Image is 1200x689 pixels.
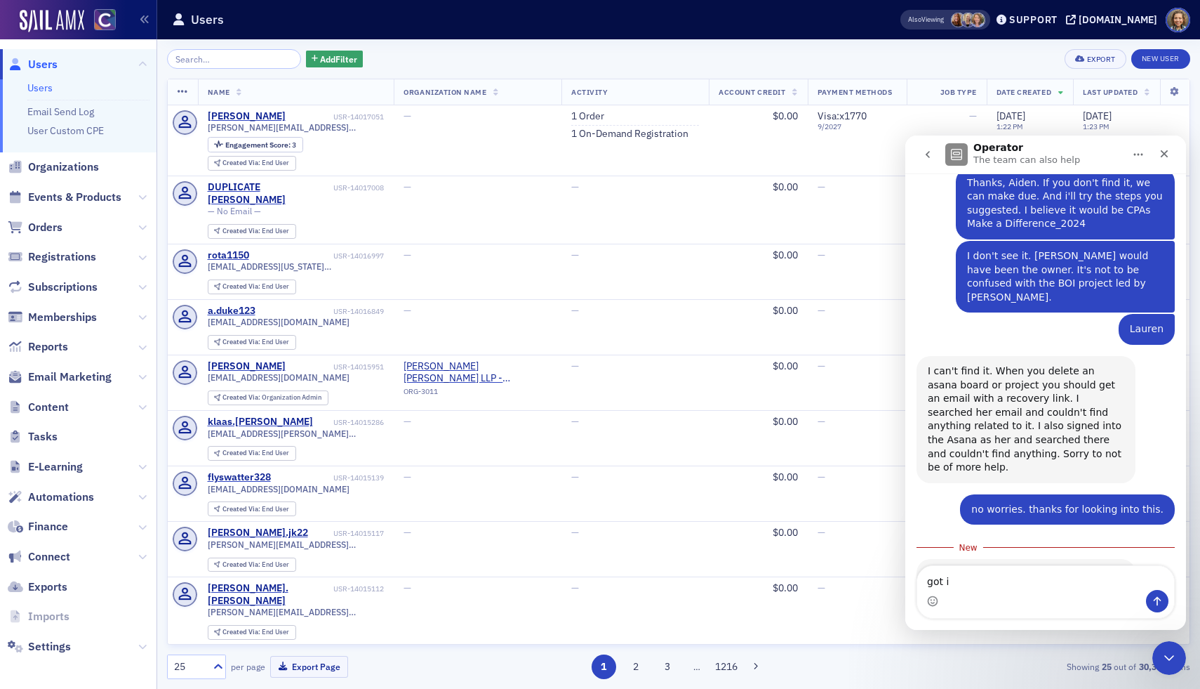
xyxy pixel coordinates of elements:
div: USR-14015117 [310,529,384,538]
div: USR-14017008 [333,183,384,192]
span: Add Filter [320,53,357,65]
span: Exports [28,579,67,595]
span: [EMAIL_ADDRESS][PERSON_NAME][DOMAIN_NAME] [208,428,385,439]
a: [PERSON_NAME] [208,360,286,373]
span: Sheila Duggan [951,13,966,27]
div: End User [222,450,289,457]
a: klaas.[PERSON_NAME] [208,416,313,428]
span: [DATE] [1083,110,1112,122]
div: End User [222,228,289,235]
div: Created Via: End User [208,335,296,350]
span: [EMAIL_ADDRESS][US_STATE][DOMAIN_NAME] [208,261,385,272]
span: — [818,304,825,317]
a: 1 Order [571,110,604,123]
span: [PERSON_NAME][EMAIL_ADDRESS][DOMAIN_NAME] [208,607,385,617]
button: Export [1065,49,1126,69]
span: $0.00 [773,526,798,539]
a: Orders [8,220,62,235]
div: Showing out of items [859,660,1190,673]
span: — [818,582,825,594]
div: Created Via: End User [208,224,296,239]
a: 1 On-Demand Registration [571,128,688,140]
span: Events & Products [28,190,121,205]
span: — [571,249,579,261]
a: [PERSON_NAME] [PERSON_NAME] LLP - [GEOGRAPHIC_DATA] [404,360,552,385]
span: — [818,415,825,428]
div: 25 [174,660,205,674]
span: Connect [28,549,70,565]
span: Alicia Gelinas [961,13,975,27]
span: — [404,415,411,428]
a: Memberships [8,310,97,325]
div: Created Via: End User [208,501,296,516]
span: Name [208,87,230,97]
a: flyswatter328 [208,471,271,484]
span: — [969,110,977,122]
span: — [571,181,579,193]
span: Content [28,400,69,415]
a: Events & Products [8,190,121,205]
a: DUPLICATE [PERSON_NAME] [208,181,331,206]
button: 1216 [714,655,739,679]
a: New User [1131,49,1190,69]
span: — [818,181,825,193]
div: End User [222,561,289,569]
span: — [571,360,579,372]
span: — [404,249,411,261]
a: Email Marketing [8,369,112,385]
span: Reports [28,339,68,355]
div: Created Via: End User [208,280,296,294]
div: End User [222,159,289,167]
span: [PERSON_NAME][EMAIL_ADDRESS][PERSON_NAME][DOMAIN_NAME] [208,122,385,133]
span: Finance [28,519,68,534]
span: Subscriptions [28,280,98,295]
span: $0.00 [773,249,798,261]
div: USR-14015139 [273,473,384,483]
span: Automations [28,490,94,505]
div: USR-14015951 [288,362,384,372]
div: End User [222,283,289,291]
div: Created Via: End User [208,156,296,171]
span: — No Email — [208,206,261,216]
span: $0.00 [773,582,798,594]
span: Engagement Score : [225,140,292,150]
button: 1 [592,655,616,679]
span: $0.00 [773,415,798,428]
span: Created Via : [222,627,262,636]
span: — [818,249,825,261]
button: Emoji picker [22,460,33,471]
span: — [571,526,579,539]
div: ORG-3011 [404,387,552,401]
button: 2 [623,655,648,679]
span: — [571,304,579,317]
span: Account Credit [719,87,785,97]
span: Created Via : [222,393,262,402]
span: [PERSON_NAME][EMAIL_ADDRESS][DOMAIN_NAME] [208,539,385,550]
strong: 25 [1099,660,1114,673]
span: [DATE] [996,110,1025,122]
a: Email Send Log [27,105,94,118]
div: Organization Admin [222,394,321,402]
iframe: Intercom live chat [1152,641,1186,675]
div: USR-14017051 [288,112,384,122]
span: Eide Bailly LLP - Denver [404,360,552,385]
h1: Users [191,11,224,28]
a: Reports [8,339,68,355]
a: [PERSON_NAME].jk22 [208,527,308,539]
a: [PERSON_NAME].[PERSON_NAME] [208,582,331,607]
label: per page [231,660,265,673]
a: User Custom CPE [27,124,104,137]
span: Registrations [28,249,96,265]
div: Support [1009,13,1058,26]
